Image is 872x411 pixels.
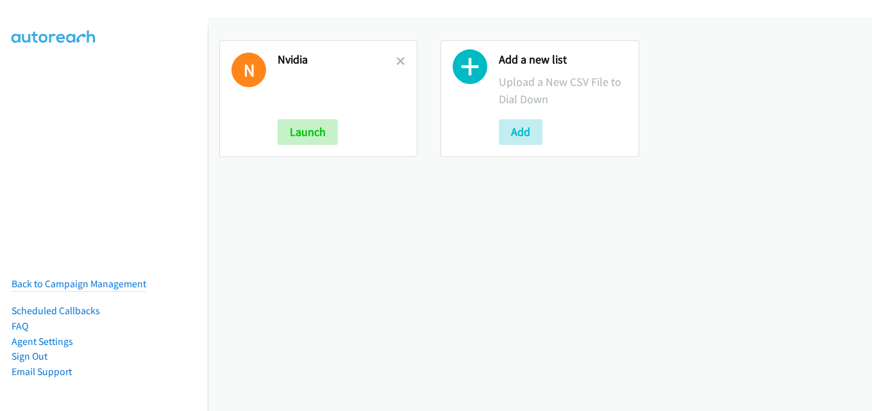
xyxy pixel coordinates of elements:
a: Email Support [12,365,72,378]
a: Agent Settings [12,335,73,348]
button: Add [499,119,542,145]
a: Back to Campaign Management [12,278,146,290]
button: Launch [278,119,338,145]
p: Upload a New CSV File to Dial Down [499,73,626,108]
h1: N [231,53,266,87]
h2: Add a new list [499,53,626,67]
a: Scheduled Callbacks [12,305,100,317]
a: Sign Out [12,350,47,362]
a: FAQ [12,320,28,332]
h2: Nvidia [278,53,396,67]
